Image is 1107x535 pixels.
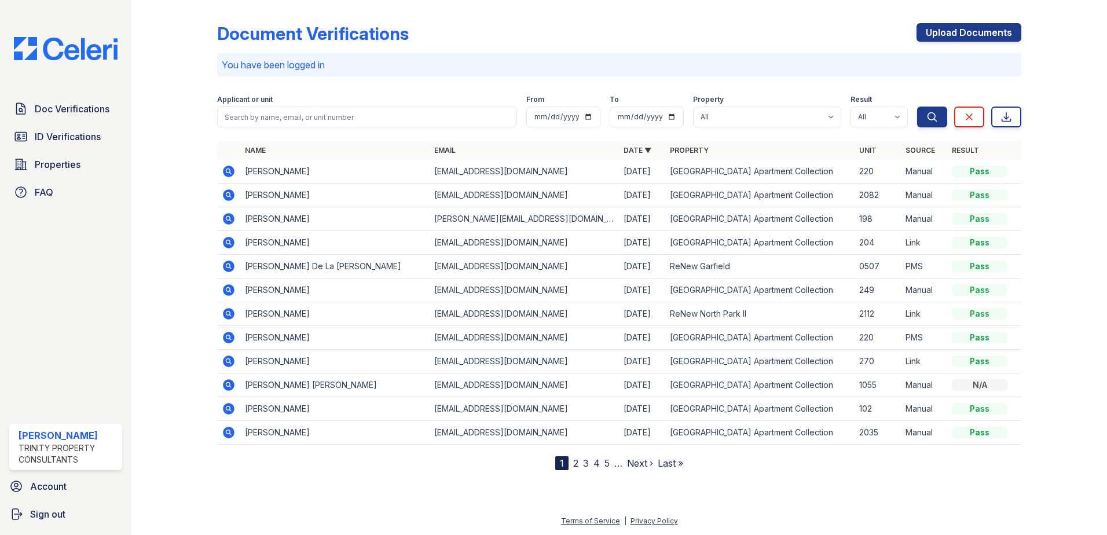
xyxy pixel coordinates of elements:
[901,373,947,397] td: Manual
[901,350,947,373] td: Link
[665,397,855,421] td: [GEOGRAPHIC_DATA] Apartment Collection
[665,302,855,326] td: ReNew North Park II
[430,279,619,302] td: [EMAIL_ADDRESS][DOMAIN_NAME]
[573,457,578,469] a: 2
[952,261,1007,272] div: Pass
[901,279,947,302] td: Manual
[240,160,430,184] td: [PERSON_NAME]
[901,160,947,184] td: Manual
[855,255,901,279] td: 0507
[901,255,947,279] td: PMS
[217,23,409,44] div: Document Verifications
[665,231,855,255] td: [GEOGRAPHIC_DATA] Apartment Collection
[855,207,901,231] td: 198
[9,181,122,204] a: FAQ
[30,479,67,493] span: Account
[619,326,665,350] td: [DATE]
[855,302,901,326] td: 2112
[855,421,901,445] td: 2035
[526,95,544,104] label: From
[9,97,122,120] a: Doc Verifications
[665,373,855,397] td: [GEOGRAPHIC_DATA] Apartment Collection
[665,350,855,373] td: [GEOGRAPHIC_DATA] Apartment Collection
[619,160,665,184] td: [DATE]
[217,107,517,127] input: Search by name, email, or unit number
[665,207,855,231] td: [GEOGRAPHIC_DATA] Apartment Collection
[614,456,622,470] span: …
[240,302,430,326] td: [PERSON_NAME]
[855,160,901,184] td: 220
[240,231,430,255] td: [PERSON_NAME]
[665,326,855,350] td: [GEOGRAPHIC_DATA] Apartment Collection
[855,184,901,207] td: 2082
[19,442,118,466] div: Trinity Property Consultants
[624,516,626,525] div: |
[855,279,901,302] td: 249
[19,428,118,442] div: [PERSON_NAME]
[430,373,619,397] td: [EMAIL_ADDRESS][DOMAIN_NAME]
[561,516,620,525] a: Terms of Service
[952,403,1007,415] div: Pass
[240,326,430,350] td: [PERSON_NAME]
[240,373,430,397] td: [PERSON_NAME] [PERSON_NAME]
[35,157,80,171] span: Properties
[30,507,65,521] span: Sign out
[906,146,935,155] a: Source
[665,421,855,445] td: [GEOGRAPHIC_DATA] Apartment Collection
[952,379,1007,391] div: N/A
[619,397,665,421] td: [DATE]
[619,373,665,397] td: [DATE]
[952,427,1007,438] div: Pass
[240,184,430,207] td: [PERSON_NAME]
[855,373,901,397] td: 1055
[555,456,569,470] div: 1
[430,397,619,421] td: [EMAIL_ADDRESS][DOMAIN_NAME]
[240,255,430,279] td: [PERSON_NAME] De La [PERSON_NAME]
[240,207,430,231] td: [PERSON_NAME]
[430,326,619,350] td: [EMAIL_ADDRESS][DOMAIN_NAME]
[610,95,619,104] label: To
[952,166,1007,177] div: Pass
[901,302,947,326] td: Link
[217,95,273,104] label: Applicant or unit
[583,457,589,469] a: 3
[619,421,665,445] td: [DATE]
[952,332,1007,343] div: Pass
[658,457,683,469] a: Last »
[665,279,855,302] td: [GEOGRAPHIC_DATA] Apartment Collection
[430,421,619,445] td: [EMAIL_ADDRESS][DOMAIN_NAME]
[35,102,109,116] span: Doc Verifications
[624,146,651,155] a: Date ▼
[859,146,877,155] a: Unit
[430,207,619,231] td: [PERSON_NAME][EMAIL_ADDRESS][DOMAIN_NAME]
[240,397,430,421] td: [PERSON_NAME]
[631,516,678,525] a: Privacy Policy
[619,184,665,207] td: [DATE]
[619,350,665,373] td: [DATE]
[430,302,619,326] td: [EMAIL_ADDRESS][DOMAIN_NAME]
[901,421,947,445] td: Manual
[9,125,122,148] a: ID Verifications
[430,255,619,279] td: [EMAIL_ADDRESS][DOMAIN_NAME]
[430,160,619,184] td: [EMAIL_ADDRESS][DOMAIN_NAME]
[693,95,724,104] label: Property
[240,350,430,373] td: [PERSON_NAME]
[619,231,665,255] td: [DATE]
[619,207,665,231] td: [DATE]
[917,23,1021,42] a: Upload Documents
[222,58,1017,72] p: You have been logged in
[901,184,947,207] td: Manual
[430,350,619,373] td: [EMAIL_ADDRESS][DOMAIN_NAME]
[901,231,947,255] td: Link
[952,284,1007,296] div: Pass
[855,326,901,350] td: 220
[665,255,855,279] td: ReNew Garfield
[604,457,610,469] a: 5
[855,397,901,421] td: 102
[901,207,947,231] td: Manual
[952,189,1007,201] div: Pass
[619,255,665,279] td: [DATE]
[5,503,127,526] a: Sign out
[9,153,122,176] a: Properties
